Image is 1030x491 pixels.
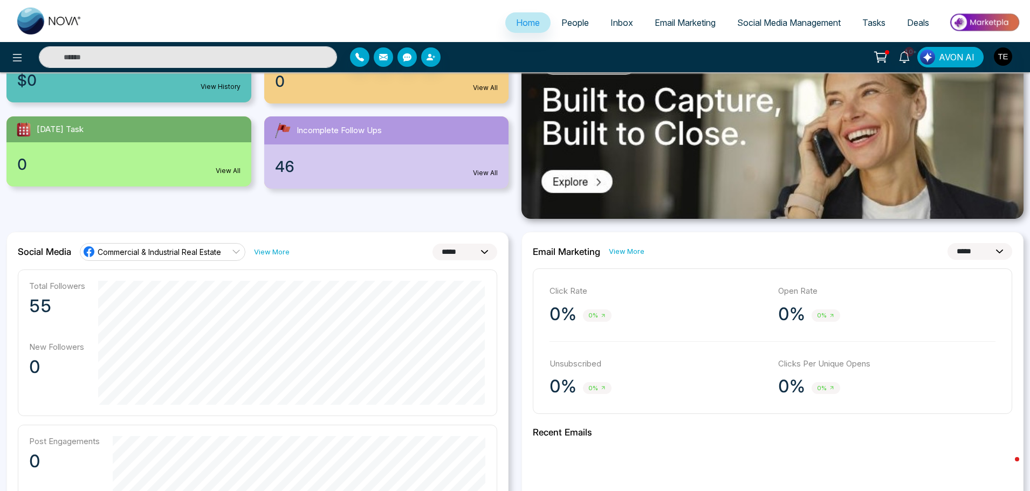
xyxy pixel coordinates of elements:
[550,285,767,298] p: Click Rate
[939,51,974,64] span: AVON AI
[904,47,914,57] span: 10+
[273,121,292,140] img: followUps.svg
[473,83,498,93] a: View All
[254,247,290,257] a: View More
[778,376,805,397] p: 0%
[994,47,1012,66] img: User Avatar
[29,295,85,317] p: 55
[812,309,840,322] span: 0%
[18,246,71,257] h2: Social Media
[891,47,917,66] a: 10+
[29,451,100,472] p: 0
[297,125,382,137] span: Incomplete Follow Ups
[29,356,85,378] p: 0
[17,153,27,176] span: 0
[917,47,984,67] button: AVON AI
[920,50,935,65] img: Lead Flow
[521,30,1024,219] img: .
[907,17,929,28] span: Deals
[896,12,940,33] a: Deals
[216,166,241,176] a: View All
[551,12,600,33] a: People
[550,376,576,397] p: 0%
[550,303,576,325] p: 0%
[583,309,612,322] span: 0%
[258,116,516,189] a: Incomplete Follow Ups46View All
[812,382,840,395] span: 0%
[516,17,540,28] span: Home
[533,246,600,257] h2: Email Marketing
[737,17,841,28] span: Social Media Management
[726,12,852,33] a: Social Media Management
[600,12,644,33] a: Inbox
[473,168,498,178] a: View All
[583,382,612,395] span: 0%
[644,12,726,33] a: Email Marketing
[29,436,100,446] p: Post Engagements
[37,123,84,136] span: [DATE] Task
[655,17,716,28] span: Email Marketing
[98,247,221,257] span: Commercial & Industrial Real Estate
[561,17,589,28] span: People
[778,285,996,298] p: Open Rate
[610,17,633,28] span: Inbox
[945,10,1024,34] img: Market-place.gif
[778,303,805,325] p: 0%
[29,342,85,352] p: New Followers
[275,70,285,93] span: 0
[15,121,32,138] img: todayTask.svg
[609,246,644,257] a: View More
[550,358,767,370] p: Unsubscribed
[862,17,885,28] span: Tasks
[17,8,82,34] img: Nova CRM Logo
[505,12,551,33] a: Home
[201,82,241,92] a: View History
[533,427,1012,438] h2: Recent Emails
[29,281,85,291] p: Total Followers
[275,155,294,178] span: 46
[17,69,37,92] span: $0
[852,12,896,33] a: Tasks
[778,358,996,370] p: Clicks Per Unique Opens
[993,454,1019,480] iframe: Intercom live chat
